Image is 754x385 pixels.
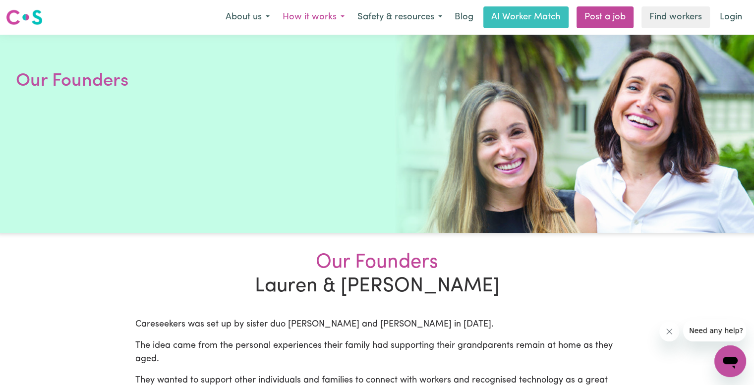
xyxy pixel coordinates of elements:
[683,320,746,341] iframe: Message from company
[129,251,625,298] h2: Lauren & [PERSON_NAME]
[135,318,619,331] p: Careseekers was set up by sister duo [PERSON_NAME] and [PERSON_NAME] in [DATE].
[659,322,679,341] iframe: Close message
[276,7,351,28] button: How it works
[135,339,619,366] p: The idea came from the personal experiences their family had supporting their grandparents remain...
[351,7,449,28] button: Safety & resources
[714,345,746,377] iframe: Button to launch messaging window
[219,7,276,28] button: About us
[714,6,748,28] a: Login
[16,68,254,94] h1: Our Founders
[6,8,43,26] img: Careseekers logo
[6,6,43,29] a: Careseekers logo
[483,6,569,28] a: AI Worker Match
[577,6,634,28] a: Post a job
[135,251,619,275] span: Our Founders
[641,6,710,28] a: Find workers
[449,6,479,28] a: Blog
